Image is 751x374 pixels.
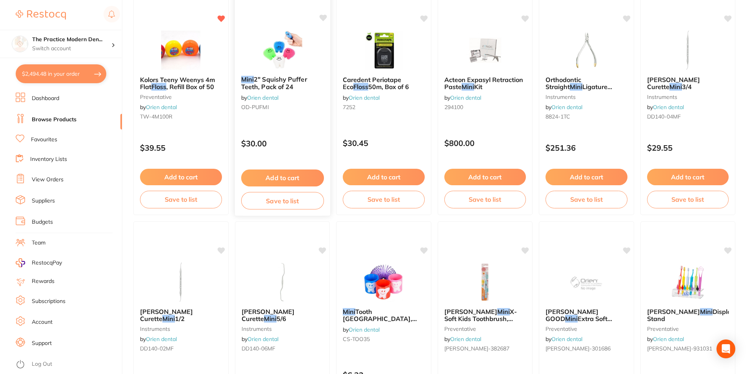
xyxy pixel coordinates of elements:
b: Orthodontic Straight Mini Ligature Cutter [546,76,627,91]
em: Mini [343,308,355,316]
span: by [444,336,481,343]
span: by [647,104,684,111]
button: Add to cart [343,169,425,185]
p: Switch account [32,45,111,53]
p: $39.55 [140,143,222,152]
span: [PERSON_NAME] [647,308,700,316]
a: Account [32,318,53,326]
span: [PERSON_NAME]-382687 [444,345,509,352]
small: preventative [444,326,526,332]
span: 294100 [444,104,463,111]
span: by [343,326,380,333]
em: Mini [700,308,713,316]
b: Mini 2" Squishy Puffer Teeth, Pack of 24 [241,76,324,90]
div: Open Intercom Messenger [716,339,735,358]
a: Dashboard [32,95,59,102]
button: Save to list [546,191,627,208]
button: $2,494.48 in your order [16,64,106,83]
p: $30.00 [241,139,324,148]
img: Gracey Curette Mini 1/2 [155,263,206,302]
span: by [546,336,582,343]
img: TePe Mini Display Stand [662,263,713,302]
a: Budgets [32,218,53,226]
img: TePe GOOD Mini Extra Soft Toothbrush, Blister Packaging [561,263,612,302]
img: The Practice Modern Dentistry and Facial Aesthetics [12,36,28,52]
em: Mini [241,75,253,83]
a: Orien dental [247,336,278,343]
span: by [546,104,582,111]
span: Ligature Cutter [546,83,612,98]
b: Gracey Curette Mini 3/4 [647,76,729,91]
a: Orien dental [551,104,582,111]
a: Team [32,239,45,247]
p: $29.55 [647,143,729,152]
span: 50m, Box of 6 [368,83,409,91]
button: Add to cart [444,169,526,185]
em: Mini [565,315,578,323]
span: X-Soft Kids Toothbrush, Blister Packaging [444,308,517,330]
small: preventative [546,326,627,332]
em: Mini [264,315,276,323]
button: Add to cart [140,169,222,185]
span: CS-TOO35 [343,336,370,343]
span: 8824-1TC [546,113,570,120]
span: by [647,336,684,343]
a: Browse Products [32,116,76,124]
em: Floss [353,83,368,91]
button: Save to list [343,191,425,208]
span: Display Stand [647,308,735,323]
a: Subscriptions [32,297,65,305]
b: TePe Mini X-Soft Kids Toothbrush, Blister Packaging [444,308,526,323]
p: $251.36 [546,143,627,152]
a: Restocq Logo [16,6,66,24]
span: by [343,94,380,101]
span: by [242,336,278,343]
span: Kolors Teeny Weenys 4m Flat [140,76,215,91]
a: Orien dental [146,336,177,343]
span: [PERSON_NAME] Curette [647,76,700,91]
button: Log Out [16,358,120,371]
span: , Refill Box of 50 [166,83,214,91]
small: instruments [647,94,729,100]
span: [PERSON_NAME]-301686 [546,345,611,352]
a: Rewards [32,277,55,285]
a: Favourites [31,136,57,144]
button: Add to cart [647,169,729,185]
span: 7252 [343,104,355,111]
img: TePe Mini X-Soft Kids Toothbrush, Blister Packaging [460,263,511,302]
b: Gracey Curette Mini 1/2 [140,308,222,323]
span: RestocqPay [32,259,62,267]
em: Floss [151,83,166,91]
span: [PERSON_NAME]-931031 [647,345,712,352]
a: Orien dental [349,94,380,101]
span: DD140-04MF [647,113,681,120]
em: Mini [462,83,474,91]
a: Orien dental [450,336,481,343]
b: Kolors Teeny Weenys 4m Flat Floss, Refill Box of 50 [140,76,222,91]
button: Save to list [647,191,729,208]
span: by [140,336,177,343]
a: View Orders [32,176,64,184]
span: 1/2 [175,315,185,323]
em: Mini [669,83,682,91]
span: DD140-02MF [140,345,174,352]
span: DD140-06MF [242,345,275,352]
em: Mini [497,308,510,316]
a: Inventory Lists [30,155,67,163]
em: Mini [162,315,175,323]
b: Mini Tooth Coil Springs, Pack of 12 [343,308,425,323]
button: Save to list [241,192,324,210]
b: Caredent Periotape Eco Floss 50m, Box of 6 [343,76,425,91]
p: $30.45 [343,139,425,148]
span: by [140,104,177,111]
span: by [444,94,481,101]
span: Acteon Expasyl Retraction Paste [444,76,523,91]
img: Gracey Curette Mini 3/4 [662,31,713,70]
a: Orien dental [551,336,582,343]
h4: The Practice Modern Dentistry and Facial Aesthetics [32,36,111,44]
b: Gracey Curette Mini 5/6 [242,308,324,323]
a: Orien dental [247,94,278,101]
span: TW-4M100R [140,113,173,120]
small: preventative [140,94,222,100]
span: Caredent Periotape Eco [343,76,401,91]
